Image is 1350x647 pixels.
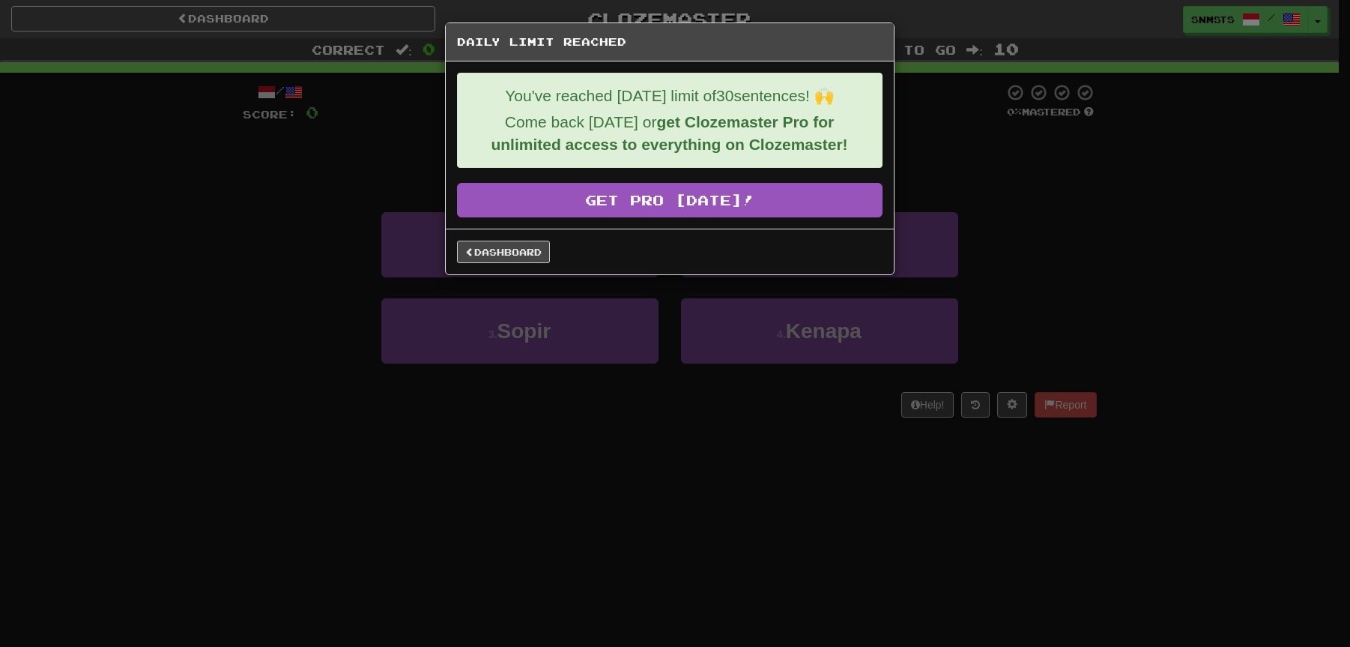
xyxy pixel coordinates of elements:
[491,113,847,153] strong: get Clozemaster Pro for unlimited access to everything on Clozemaster!
[469,111,871,156] p: Come back [DATE] or
[457,241,550,263] a: Dashboard
[469,85,871,107] p: You've reached [DATE] limit of 30 sentences! 🙌
[457,34,883,49] h5: Daily Limit Reached
[457,183,883,217] a: Get Pro [DATE]!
